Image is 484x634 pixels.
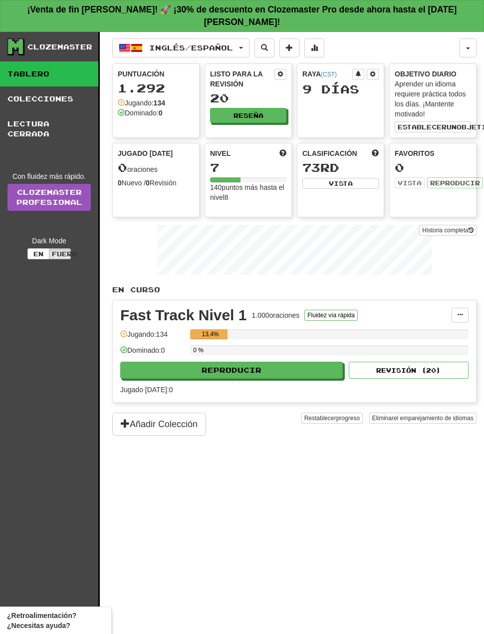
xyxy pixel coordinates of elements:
button: Fuera [49,248,71,259]
div: 13,4% [193,329,228,339]
button: REPRODUCIR [120,362,343,379]
div: Dominado: 0 [120,345,185,362]
div: Dark Mode [7,236,91,246]
strong: 0 [159,109,163,117]
div: 1.000 oraciones [251,310,299,320]
button: Historia completa [419,225,477,236]
div: Con fluidez más rápido. [7,171,91,181]
span: 9 días [302,82,359,96]
span: 73rd [302,160,339,174]
button: Buscar oraciones [254,38,274,57]
div: 1.292 [118,82,194,94]
div: Dominado: [118,108,163,118]
button: RESEÑA [210,108,286,123]
span: un [447,123,457,130]
div: Favoritos [395,148,471,158]
div: Puntuación [118,69,194,79]
a: ClozemasterProfesional [7,184,91,211]
div: 140 puntos más hasta el nivel 8 [210,182,286,202]
span: Consigue más puntos para subir de nivel [279,148,286,158]
button: Revisión (20) [349,362,469,379]
span: Esta semana en puntos, UTC [372,148,379,158]
span: Nivel [210,148,231,158]
div: 0 [395,161,471,174]
strong: ¡Venta de fin [PERSON_NAME]! 🚀 ¡30% de descuento en Clozemaster Pro desde ahora hasta el [DATE][P... [27,4,457,27]
div: Jugando: [118,98,165,108]
button: Eliminarel emparejamiento de idiomas [369,413,477,424]
button: Fluidez vía rápida [304,310,358,321]
strong: 0 [118,179,122,187]
button: Más estadísticas [304,38,324,57]
span: el emparejamiento de idiomas [394,415,474,422]
a: (CST) [321,71,337,78]
div: Aprender un idioma requiere práctica todos los días. ¡Mantente motivado! [395,79,471,119]
button: Restablecerprogreso [301,413,363,424]
div: 20 [210,92,286,104]
span: Jugado [DATE]: 0 [120,386,173,394]
div: RAYA [302,69,352,79]
p: En curso [112,285,477,295]
div: Clozemaster [27,42,92,52]
strong: 0 [146,179,150,187]
span: progreso [336,415,360,422]
button: Añadir Colección [112,413,206,436]
strong: 134 [154,99,165,107]
div: Fast Track Nivel 1 [120,308,246,323]
span: JUGADO [DATE] [118,148,173,158]
div: Jugando: 134 [120,329,185,346]
span: 0 [118,160,127,174]
button: REPRODUCIR [427,177,483,188]
span: Abrir widget de comentarios [7,611,104,631]
div: 7 [210,161,286,174]
button: VISTA [395,177,425,188]
span: Inglés / Español [149,43,233,52]
button: Inglés/Español [112,38,249,57]
div: oraciones [118,161,194,174]
button: Añadir frase a la colección [279,38,299,57]
span: Clasificación [302,148,357,158]
button: Establecerunobjetivodiario [395,121,471,132]
div: LISTO PARA LA REVISIÓN [210,69,274,89]
div: OBJETIVO DIARIO [395,69,471,79]
div: Nuevo / Revisión [118,178,194,188]
button: En [27,248,49,259]
button: VISTA [302,178,379,189]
